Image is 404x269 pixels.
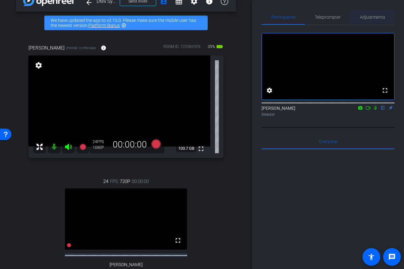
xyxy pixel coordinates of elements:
[216,43,224,50] mat-icon: battery_std
[88,23,120,28] a: Platform Status
[163,44,200,53] div: ROOM ID: 722982929
[110,178,118,185] span: FPS
[110,262,142,267] span: [PERSON_NAME]
[262,112,395,117] div: Director
[121,23,126,28] mat-icon: highlight_off
[319,139,337,144] span: Everyone
[109,139,151,150] div: 00:00:00
[66,46,96,50] span: iPhone 15 Pro Max
[44,16,208,30] div: We have updated the app to v2.15.0. Please make sure the mobile user has the newest version.
[120,178,130,185] span: 720P
[197,145,205,153] mat-icon: fullscreen
[315,15,341,19] span: Teleprompter
[262,105,395,117] div: [PERSON_NAME]
[132,178,149,185] span: 00:00:00
[97,140,104,144] span: FPS
[388,253,396,261] mat-icon: message
[174,237,182,244] mat-icon: fullscreen
[28,44,65,51] span: [PERSON_NAME]
[379,105,387,110] mat-icon: flip
[360,15,385,19] span: Adjustments
[176,145,197,152] span: 103.7 GB
[93,139,109,144] div: 24
[266,87,273,94] mat-icon: settings
[101,45,106,51] mat-icon: info
[207,42,216,52] span: 35%
[34,62,43,69] mat-icon: settings
[103,178,108,185] span: 24
[271,15,295,19] span: Participants
[368,253,375,261] mat-icon: accessibility
[93,145,109,150] div: 1080P
[381,87,389,94] mat-icon: fullscreen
